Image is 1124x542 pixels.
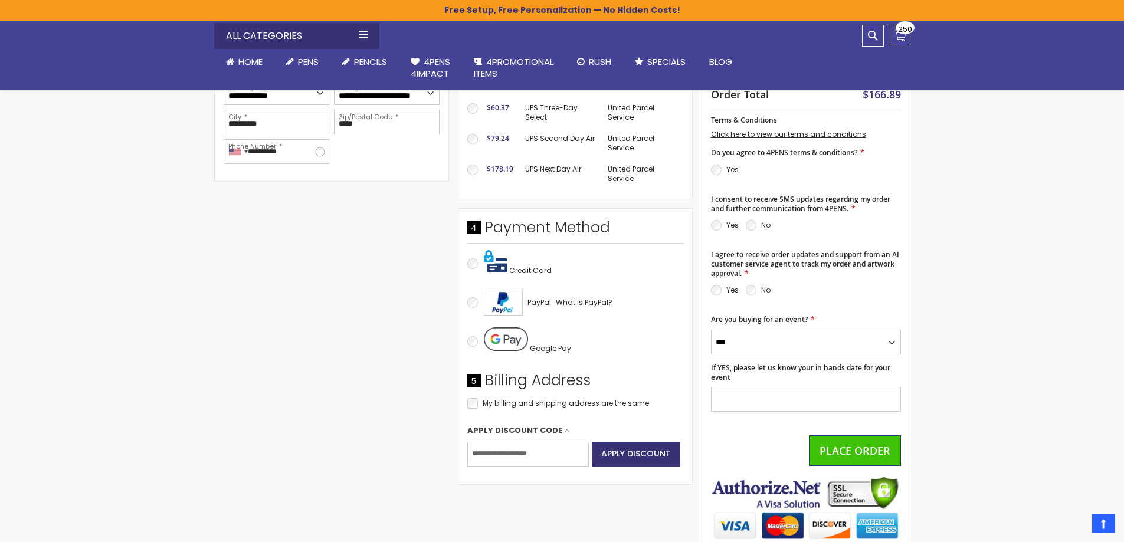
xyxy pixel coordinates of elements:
[527,297,551,307] span: PayPal
[509,265,552,275] span: Credit Card
[602,97,683,128] td: United Parcel Service
[711,194,890,213] span: I consent to receive SMS updates regarding my order and further communication from 4PENS.
[726,165,739,175] label: Yes
[711,147,857,157] span: Do you agree to 4PENS terms & conditions?
[330,49,399,75] a: Pencils
[483,398,649,408] span: My billing and shipping address are the same
[238,55,263,68] span: Home
[467,425,562,436] span: Apply Discount Code
[589,55,611,68] span: Rush
[726,285,739,295] label: Yes
[214,49,274,75] a: Home
[890,25,910,45] a: 250
[697,49,744,75] a: Blog
[898,24,912,35] span: 250
[487,103,509,113] span: $60.37
[556,297,612,307] span: What is PayPal?
[601,448,671,459] span: Apply Discount
[761,285,771,295] label: No
[820,444,890,458] span: Place Order
[711,249,899,278] span: I agree to receive order updates and support from an AI customer service agent to track my order ...
[623,49,697,75] a: Specials
[602,159,683,189] td: United Parcel Service
[484,327,528,351] img: Pay with Google Pay
[354,55,387,68] span: Pencils
[809,435,901,466] button: Place Order
[726,220,739,230] label: Yes
[592,442,680,467] button: Apply Discount
[474,55,553,80] span: 4PROMOTIONAL ITEMS
[711,314,808,324] span: Are you buying for an event?
[519,97,602,128] td: UPS Three-Day Select
[711,129,866,139] a: Click here to view our terms and conditions
[484,249,507,273] img: Pay with credit card
[761,220,771,230] label: No
[530,343,571,353] span: Google Pay
[1092,514,1115,533] a: Top
[647,55,686,68] span: Specials
[224,140,251,163] div: United States: +1
[709,55,732,68] span: Blog
[863,87,901,101] span: $166.89
[483,290,523,316] img: Acceptance Mark
[556,295,612,310] a: What is PayPal?
[602,128,683,159] td: United Parcel Service
[487,133,509,143] span: $79.24
[487,164,513,174] span: $178.19
[519,128,602,159] td: UPS Second Day Air
[214,23,379,49] div: All Categories
[274,49,330,75] a: Pens
[467,370,683,396] div: Billing Address
[565,49,623,75] a: Rush
[411,55,450,80] span: 4Pens 4impact
[711,86,769,101] strong: Order Total
[399,49,462,87] a: 4Pens4impact
[467,218,683,244] div: Payment Method
[711,363,890,382] span: If YES, please let us know your in hands date for your event
[519,159,602,189] td: UPS Next Day Air
[298,55,319,68] span: Pens
[711,115,777,125] span: Terms & Conditions
[462,49,565,87] a: 4PROMOTIONALITEMS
